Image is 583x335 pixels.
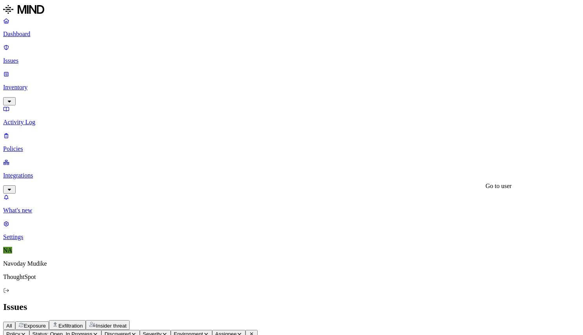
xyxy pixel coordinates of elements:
h2: Issues [3,302,580,312]
p: Policies [3,145,580,152]
img: MIND [3,3,44,16]
p: Activity Log [3,119,580,126]
div: Go to user [486,183,512,190]
span: Exfiltration [58,323,83,329]
span: Exposure [24,323,46,329]
p: Dashboard [3,31,580,38]
p: ThoughtSpot [3,273,580,281]
span: Insider threat [96,323,126,329]
span: All [6,323,12,329]
p: Integrations [3,172,580,179]
p: Issues [3,57,580,64]
span: NA [3,247,12,254]
p: Inventory [3,84,580,91]
p: Settings [3,234,580,241]
p: What's new [3,207,580,214]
